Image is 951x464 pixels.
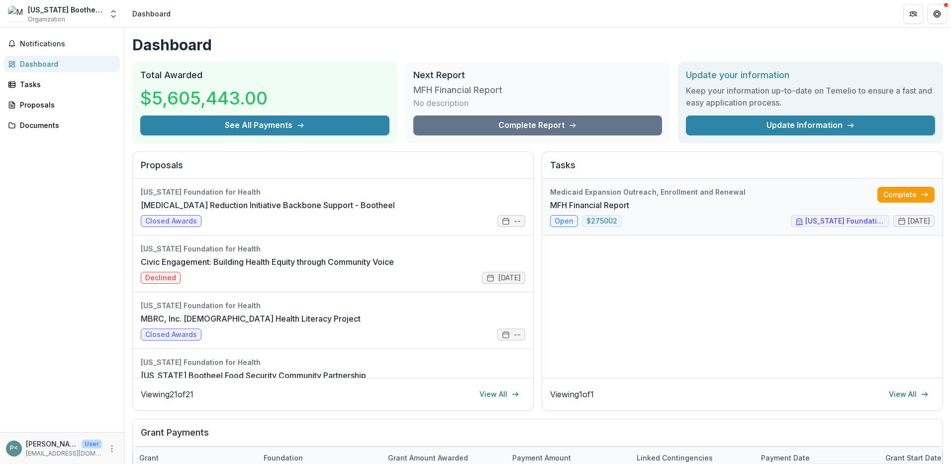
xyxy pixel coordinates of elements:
div: Grant [133,453,165,463]
button: Get Help [927,4,947,24]
a: Dashboard [4,56,120,72]
a: Tasks [4,76,120,93]
h2: Update your information [686,70,935,81]
button: See All Payments [140,116,389,135]
button: Notifications [4,36,120,52]
button: Open entity switcher [106,4,120,24]
p: No description [413,97,469,109]
h2: Tasks [550,160,935,179]
a: [MEDICAL_DATA] Reduction Initiative Backbone Support - Bootheel [141,199,395,211]
a: MFH Financial Report [550,199,629,211]
div: Patricia Cope <pcope@mbrcinc.org> [10,445,18,452]
a: [US_STATE] Bootheel Food Security Community Partnership [141,369,366,381]
p: [EMAIL_ADDRESS][DOMAIN_NAME] [26,449,102,458]
p: [PERSON_NAME] <[EMAIL_ADDRESS][DOMAIN_NAME]> [26,439,78,449]
h3: $5,605,443.00 [140,85,268,112]
a: Complete [877,187,935,203]
a: Update Information [686,116,935,135]
p: Viewing 21 of 21 [141,388,193,400]
nav: breadcrumb [128,6,175,21]
div: Linked Contingencies [631,453,719,463]
span: Notifications [20,40,116,48]
div: Proposals [20,100,112,110]
div: Documents [20,120,112,130]
a: Complete Report [413,116,663,135]
div: Tasks [20,79,112,90]
img: Missouri Bootheel Regional Consortium Incorporated [8,6,24,22]
div: Grant amount awarded [382,453,474,463]
a: Civic Engagement: Building Health Equity through Community Voice [141,256,394,268]
button: Partners [903,4,923,24]
h1: Dashboard [132,36,943,54]
a: View All [474,386,525,402]
p: Viewing 1 of 1 [550,388,594,400]
h2: Next Report [413,70,663,81]
h2: Total Awarded [140,70,389,81]
div: Grant start date [879,453,948,463]
p: User [82,440,102,449]
div: Dashboard [20,59,112,69]
div: Dashboard [132,8,171,19]
div: Foundation [258,453,309,463]
h2: Grant Payments [141,427,935,446]
div: Payment Amount [506,453,577,463]
div: Payment date [755,453,816,463]
button: More [106,443,118,455]
a: Proposals [4,97,120,113]
h3: Keep your information up-to-date on Temelio to ensure a fast and easy application process. [686,85,935,109]
h2: Proposals [141,160,525,179]
div: [US_STATE] Bootheel Regional Consortium Incorporated [28,4,102,15]
span: Organization [28,15,65,24]
h3: MFH Financial Report [413,85,502,96]
a: MBRC, Inc. [DEMOGRAPHIC_DATA] Health Literacy Project [141,313,361,325]
a: Documents [4,117,120,133]
a: View All [883,386,935,402]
